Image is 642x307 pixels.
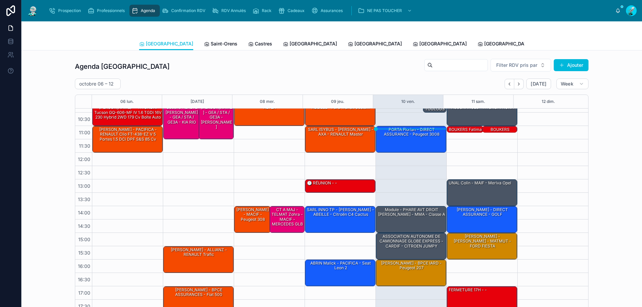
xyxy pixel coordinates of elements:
button: 12 dim. [542,95,555,108]
span: Agenda [141,8,155,13]
span: 16:30 [76,277,92,282]
div: [PERSON_NAME] - [PERSON_NAME] - MATMUT - FORD FIESTA [447,233,517,259]
span: 17:00 [77,290,92,296]
a: [GEOGRAPHIC_DATA] [348,38,402,51]
div: [PERSON_NAME] - MACIF - Peugeot 308 [235,207,270,222]
a: Rack [250,5,276,17]
a: Assurances [309,5,347,17]
div: [PERSON_NAME] - [PERSON_NAME] - MATMUT - FORD FIESTA [448,234,517,249]
span: [GEOGRAPHIC_DATA] [290,40,337,47]
div: Custode AR Gauche HERETE [PERSON_NAME] - GEA / STA / GE3A - KIA RIO [164,100,200,139]
div: 🕒 RÉUNION - - [305,180,375,192]
button: Week [556,79,588,89]
div: [PERSON_NAME] - BPCE ASSURANCES - fiat 500 [165,287,233,298]
div: 🕒 RÉUNION - - [306,180,338,186]
span: Confirmation RDV [171,8,205,13]
div: [PERSON_NAME] - DIRECT ASSURANCE - GOLF [448,207,517,218]
div: PORTA Florian - DIRECT ASSURANCE - Peugeot 3008 [377,127,446,138]
div: PORTA Florian - DIRECT ASSURANCE - Peugeot 3008 [376,126,446,152]
a: [GEOGRAPHIC_DATA] [413,38,467,51]
span: [GEOGRAPHIC_DATA] [419,40,467,47]
a: [GEOGRAPHIC_DATA] [283,38,337,51]
div: SARL ISYBUS - [PERSON_NAME] - AXA - RENAULT Master [305,126,375,152]
span: 10:30 [76,116,92,122]
div: HERETE [PERSON_NAME] - GEA / STA / GE3A - [PERSON_NAME] [199,100,234,139]
div: SARL INNO TP - [PERSON_NAME] - ABEILLE - ford transit custom [305,100,375,126]
div: BOUKERS Fatima - CIC - PICASSO C4 [483,126,517,133]
a: NE PAS TOUCHER [356,5,415,17]
button: Back [505,79,514,89]
a: Saint-Orens [204,38,237,51]
span: [GEOGRAPHIC_DATA] [146,40,193,47]
span: 12:00 [76,156,92,162]
span: 11:00 [77,130,92,135]
div: [PERSON_NAME] - BPCE IARD - Peugeot 207 [376,260,446,286]
span: 16:00 [76,263,92,269]
h2: octobre 06 – 12 [79,81,114,87]
span: 10:00 [76,103,92,109]
button: 08 mer. [260,95,275,108]
span: Cadeaux [288,8,305,13]
div: BOUKERS Fatima - CIC - C4 PICASSO [448,127,483,142]
div: Module - PHARE AVT DROIT [PERSON_NAME] - MMA - classe A [376,206,446,233]
div: CT A MAJ - TELMAT Zohra - MACIF - MERCEDES GLB [271,207,304,227]
div: ASSOCIATION AUTONOME DE CAMIONNAGE GLOBE EXPRESS - CARDIF - CITROEN JUMPY [376,233,446,259]
a: Prospection [47,5,86,17]
button: [DATE] [526,79,551,89]
span: [GEOGRAPHIC_DATA] [484,40,532,47]
div: CT A MAJ - TELMAT Zohra - MACIF - MERCEDES GLB [270,206,305,233]
span: Rack [262,8,272,13]
a: Professionnels [86,5,129,17]
span: Prospection [58,8,81,13]
div: [PERSON_NAME] - MACIF - Peugeot 308 [234,206,271,233]
button: [DATE] [191,95,204,108]
div: ABRIN Malick - PACIFICA - Seat leon 2 [305,260,375,286]
div: FERMETURE 17H - - [448,287,488,293]
div: SARL INNO TP - [PERSON_NAME] - ABEILLE - Citroën C4 cactus [305,206,375,233]
div: SAV de Perpignan - [PERSON_NAME] - - HYUNDAI Tucson GQ-606-MF IV 1.6 TGDi 16V 230 Hybrid 2WD 179 ... [94,100,162,121]
span: Professionnels [97,8,125,13]
span: 12:30 [76,170,92,175]
span: 15:30 [77,250,92,256]
span: Assurances [321,8,343,13]
div: BOUKERS Fatima - CIC - C4 PICASSO [447,126,483,133]
a: Castres [248,38,272,51]
div: ASSOCIATION AUTONOME DE CAMIONNAGE GLOBE EXPRESS - CARDIF - CITROEN JUMPY [377,234,446,249]
div: [PERSON_NAME] - BPCE IARD - Peugeot 207 [377,260,446,271]
div: [PERSON_NAME] - PACIFICA - RENAULT Clio FT-438-EZ V 5 Portes 1.5 dCi DPF S&S 85 cv [93,126,163,152]
button: 06 lun. [120,95,134,108]
span: 13:30 [76,196,92,202]
span: 14:30 [76,223,92,229]
a: Cadeaux [276,5,309,17]
button: 09 jeu. [331,95,344,108]
span: Week [561,81,573,87]
span: [GEOGRAPHIC_DATA] [354,40,402,47]
div: ABRIN Malick - PACIFICA - Seat leon 2 [306,260,375,271]
div: EL [PERSON_NAME] - EUROFIL - ALTEA [234,100,304,126]
button: Ajouter [554,59,588,71]
img: App logo [27,5,39,16]
div: [PERSON_NAME] - BPCE ASSURANCES - HYUNDAI KONA [447,100,517,126]
span: Saint-Orens [211,40,237,47]
span: 13:00 [76,183,92,189]
span: RDV Annulés [221,8,246,13]
span: NE PAS TOUCHER [367,8,402,13]
div: HERETE [PERSON_NAME] - GEA / STA / GE3A - [PERSON_NAME] [200,100,233,130]
span: 14:00 [76,210,92,215]
div: scrollable content [44,3,615,18]
div: Custode AR Gauche HERETE [PERSON_NAME] - GEA / STA / GE3A - KIA RIO [165,100,199,125]
div: [PERSON_NAME] - DIRECT ASSURANCE - GOLF [447,206,517,233]
a: Agenda [129,5,160,17]
a: RDV Annulés [210,5,250,17]
span: Filter RDV pris par [496,62,537,68]
button: 10 ven. [401,95,415,108]
div: 11 sam. [471,95,485,108]
a: [GEOGRAPHIC_DATA] [477,38,532,51]
span: Castres [255,40,272,47]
